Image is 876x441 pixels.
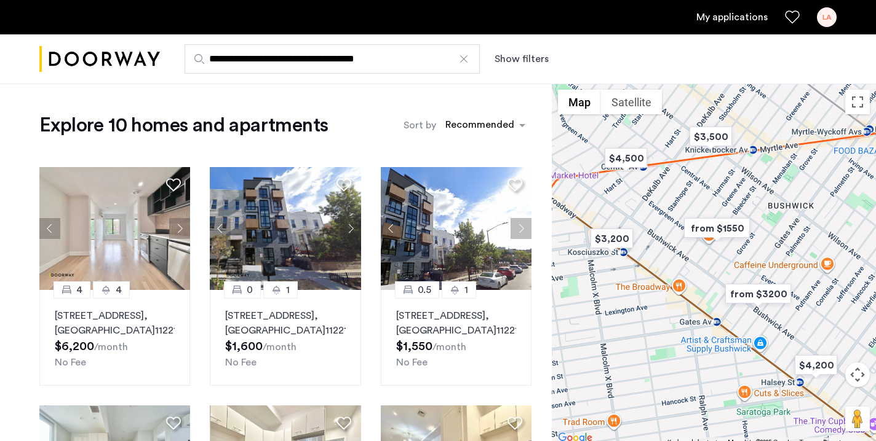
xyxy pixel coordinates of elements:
[418,283,431,297] span: 0.5
[558,90,601,114] button: Show street map
[116,283,122,297] span: 4
[586,225,638,252] div: $3,200
[396,308,516,338] p: [STREET_ADDRESS] 11221
[696,10,768,25] a: My application
[210,218,231,239] button: Previous apartment
[225,357,257,367] span: No Fee
[396,340,432,353] span: $1,550
[845,362,870,387] button: Map camera controls
[381,167,532,290] img: 2016_638484686028277221.jpeg
[600,144,652,172] div: $4,500
[340,218,361,239] button: Next apartment
[185,44,480,74] input: Apartment Search
[785,10,800,25] a: Favorites
[94,342,128,352] sub: /month
[247,283,253,297] span: 0
[210,167,361,290] img: 2016_638484686028897174.jpeg
[39,36,160,82] a: Cazamio logo
[396,357,428,367] span: No Fee
[679,214,755,242] div: from $1550
[39,113,328,138] h1: Explore 10 homes and apartments
[790,351,842,379] div: $4,200
[55,308,175,338] p: [STREET_ADDRESS] 11221
[225,308,345,338] p: [STREET_ADDRESS] 11221
[286,283,290,297] span: 1
[39,167,191,290] img: 2012_638486494549611557.jpeg
[210,290,360,386] a: 01[STREET_ADDRESS], [GEOGRAPHIC_DATA]11221No Fee
[263,342,297,352] sub: /month
[817,7,837,27] div: LA
[432,342,466,352] sub: /month
[845,90,870,114] button: Toggle fullscreen view
[76,283,82,297] span: 4
[685,123,737,150] div: $3,500
[55,340,94,353] span: $6,200
[225,340,263,353] span: $1,600
[845,407,870,431] button: Drag Pegman onto the map to open Street View
[464,283,468,297] span: 1
[55,357,86,367] span: No Fee
[495,52,549,66] button: Show or hide filters
[169,218,190,239] button: Next apartment
[404,118,436,133] label: Sort by
[39,218,60,239] button: Previous apartment
[511,218,532,239] button: Next apartment
[601,90,662,114] button: Show satellite imagery
[39,290,190,386] a: 44[STREET_ADDRESS], [GEOGRAPHIC_DATA]11221No Fee
[444,117,514,135] div: Recommended
[39,36,160,82] img: logo
[381,218,402,239] button: Previous apartment
[439,114,532,136] ng-select: sort-apartment
[720,280,796,308] div: from $3200
[381,290,532,386] a: 0.51[STREET_ADDRESS], [GEOGRAPHIC_DATA]11221No Fee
